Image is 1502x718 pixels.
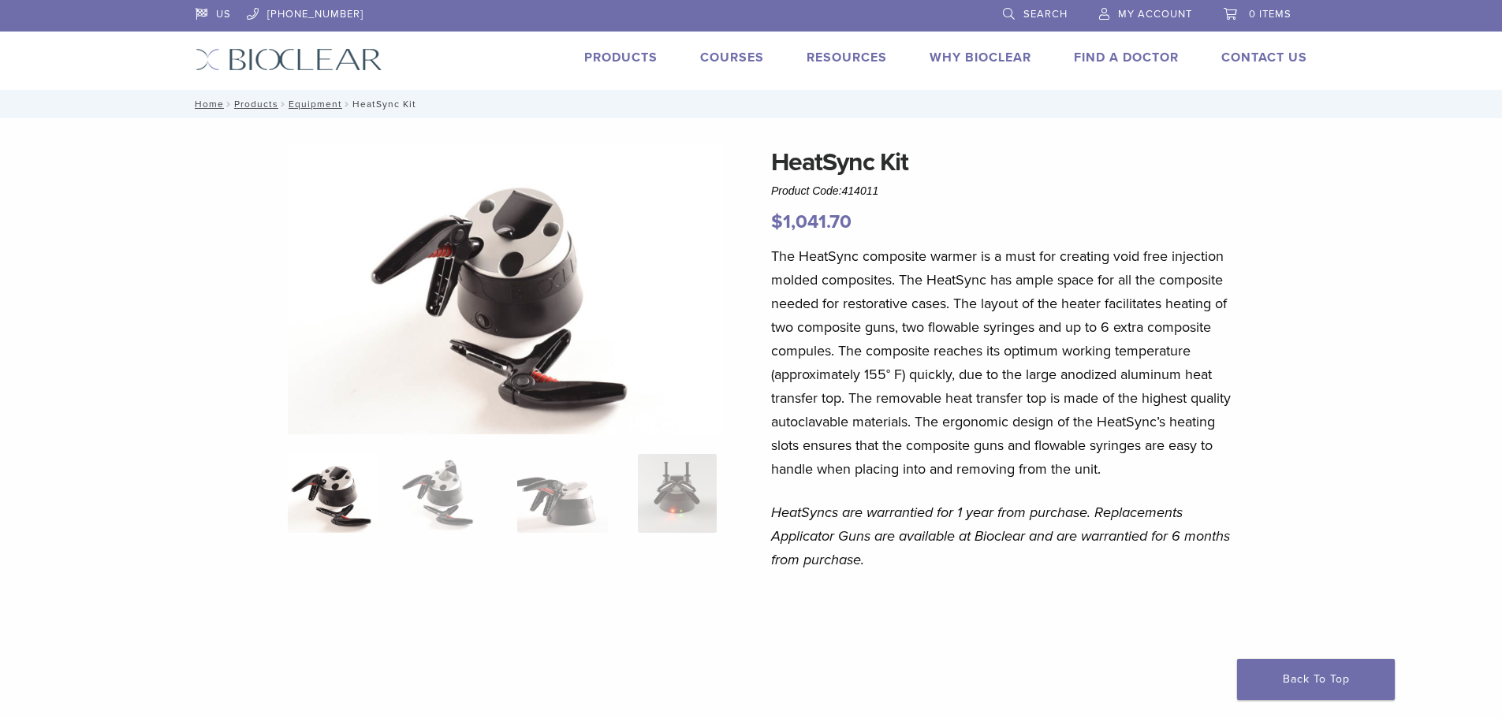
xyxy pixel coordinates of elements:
span: / [342,100,352,108]
img: HeatSync Kit-4 [288,143,723,434]
nav: HeatSync Kit [184,90,1319,118]
span: Search [1023,8,1068,20]
span: My Account [1118,8,1192,20]
a: Contact Us [1221,50,1307,65]
span: Product Code: [771,184,878,197]
a: Back To Top [1237,659,1395,700]
a: Products [234,99,278,110]
a: Equipment [289,99,342,110]
em: HeatSyncs are warrantied for 1 year from purchase. Replacements Applicator Guns are available at ... [771,504,1230,568]
span: 414011 [842,184,879,197]
a: Courses [700,50,764,65]
a: Find A Doctor [1074,50,1179,65]
img: HeatSync-Kit-4-324x324.jpg [288,454,378,533]
span: 0 items [1249,8,1291,20]
span: / [278,100,289,108]
p: The HeatSync composite warmer is a must for creating void free injection molded composites. The H... [771,244,1235,481]
a: Resources [807,50,887,65]
bdi: 1,041.70 [771,210,852,233]
span: / [224,100,234,108]
img: HeatSync Kit - Image 4 [638,454,717,533]
a: Home [190,99,224,110]
img: HeatSync Kit - Image 2 [402,454,493,533]
img: HeatSync Kit - Image 3 [517,454,608,533]
a: Why Bioclear [930,50,1031,65]
img: Bioclear [196,48,382,71]
span: $ [771,210,783,233]
a: Products [584,50,658,65]
h1: HeatSync Kit [771,143,1235,181]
